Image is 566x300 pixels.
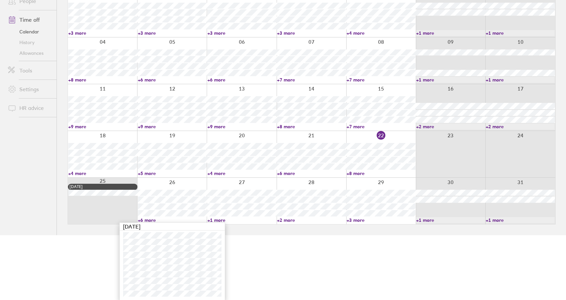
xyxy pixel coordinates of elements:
[3,64,57,77] a: Tools
[138,170,207,176] a: +5 more
[68,30,137,36] a: +3 more
[416,77,485,83] a: +1 more
[347,30,415,36] a: +4 more
[3,48,57,58] a: Allowances
[277,77,346,83] a: +7 more
[70,184,136,189] div: [DATE]
[486,30,555,36] a: +1 more
[207,30,276,36] a: +3 more
[347,170,415,176] a: +8 more
[277,170,346,176] a: +6 more
[3,83,57,96] a: Settings
[207,124,276,130] a: +9 more
[68,170,137,176] a: +4 more
[68,124,137,130] a: +9 more
[347,77,415,83] a: +7 more
[416,217,485,223] a: +1 more
[138,124,207,130] a: +9 more
[138,217,207,223] a: +6 more
[486,124,555,130] a: +2 more
[347,124,415,130] a: +7 more
[416,30,485,36] a: +1 more
[207,170,276,176] a: +4 more
[138,30,207,36] a: +3 more
[277,124,346,130] a: +8 more
[416,124,485,130] a: +2 more
[347,217,415,223] a: +3 more
[207,217,276,223] a: +1 more
[3,26,57,37] a: Calendar
[68,77,137,83] a: +8 more
[3,13,57,26] a: Time off
[3,37,57,48] a: History
[486,77,555,83] a: +1 more
[486,217,555,223] a: +1 more
[207,77,276,83] a: +6 more
[277,217,346,223] a: +2 more
[3,101,57,115] a: HR advice
[138,77,207,83] a: +6 more
[277,30,346,36] a: +3 more
[120,223,225,231] div: [DATE]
